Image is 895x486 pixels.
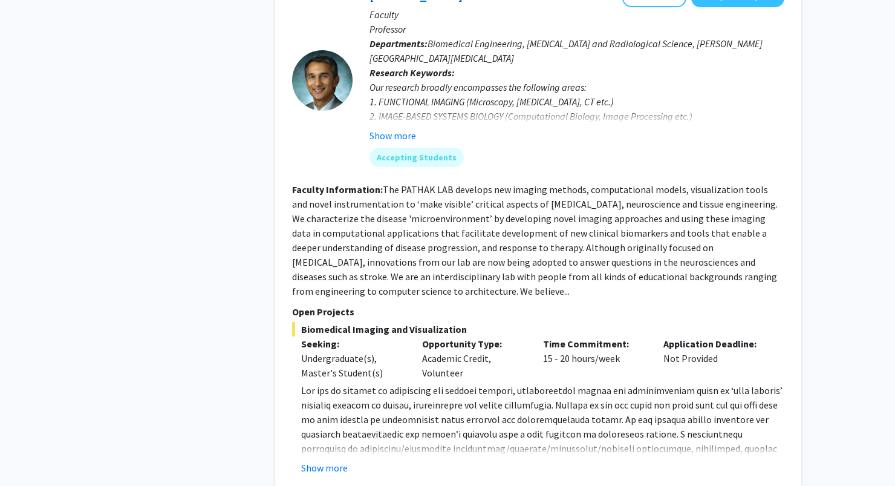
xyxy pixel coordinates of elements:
[301,337,404,351] p: Seeking:
[369,22,784,36] p: Professor
[292,322,784,337] span: Biomedical Imaging and Visualization
[422,337,525,351] p: Opportunity Type:
[413,337,534,380] div: Academic Credit, Volunteer
[663,337,766,351] p: Application Deadline:
[369,38,763,64] span: Biomedical Engineering, [MEDICAL_DATA] and Radiological Science, [PERSON_NAME][GEOGRAPHIC_DATA][M...
[654,337,775,380] div: Not Provided
[534,337,655,380] div: 15 - 20 hours/week
[369,67,455,79] b: Research Keywords:
[301,351,404,380] div: Undergraduate(s), Master's Student(s)
[543,337,646,351] p: Time Commitment:
[292,304,784,319] p: Open Projects
[369,38,428,50] b: Departments:
[369,128,416,143] button: Show more
[369,80,784,153] div: Our research broadly encompasses the following areas: 1. FUNCTIONAL IMAGING (Microscopy, [MEDICAL...
[292,183,383,195] b: Faculty Information:
[301,461,348,475] button: Show more
[369,7,784,22] p: Faculty
[292,183,778,297] fg-read-more: The PATHAK LAB develops new imaging methods, computational models, visualization tools and novel ...
[9,432,51,477] iframe: Chat
[369,148,464,167] mat-chip: Accepting Students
